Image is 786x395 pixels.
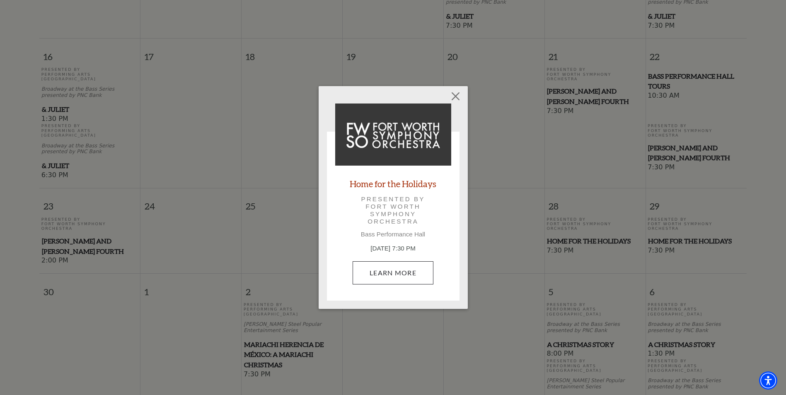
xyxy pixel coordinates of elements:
p: Presented by Fort Worth Symphony Orchestra [347,195,440,226]
div: Accessibility Menu [759,371,777,390]
button: Close [447,88,463,104]
p: [DATE] 7:30 PM [335,244,451,253]
p: Bass Performance Hall [335,231,451,238]
a: November 29, 7:30 PM Learn More [353,261,433,284]
a: Home for the Holidays [350,178,436,189]
img: Home for the Holidays [335,104,451,166]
